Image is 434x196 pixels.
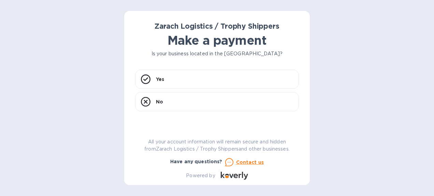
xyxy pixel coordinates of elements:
[170,159,222,164] b: Have any questions?
[156,98,163,105] p: No
[135,50,299,57] p: Is your business located in the [GEOGRAPHIC_DATA]?
[236,159,264,165] u: Contact us
[186,172,215,179] p: Powered by
[155,22,279,30] b: Zarach Logistics / Trophy Shippers
[156,76,164,83] p: Yes
[135,33,299,47] h1: Make a payment
[135,138,299,153] p: All your account information will remain secure and hidden from Zarach Logistics / Trophy Shipper...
